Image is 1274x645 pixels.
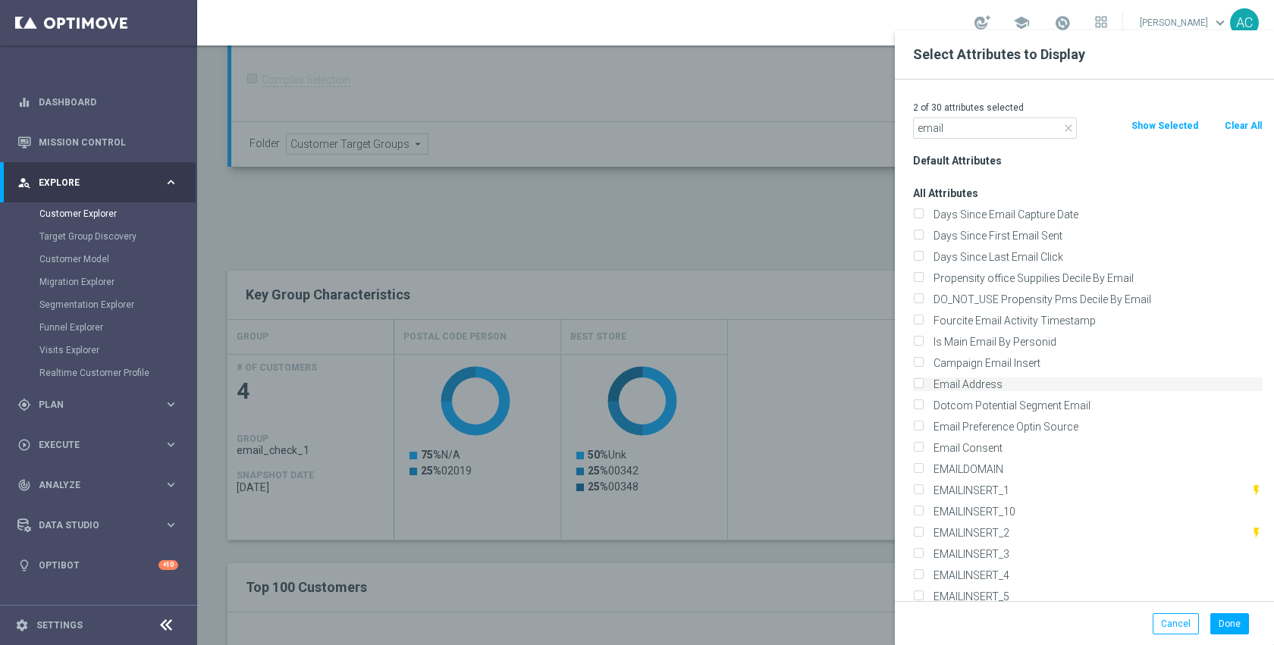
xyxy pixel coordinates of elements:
[1223,117,1263,134] button: Clear All
[17,438,164,452] div: Execute
[1212,14,1228,31] span: keyboard_arrow_down
[928,377,1263,391] label: Email Address
[928,568,1263,582] label: EMAILINSERT_4
[17,438,31,452] i: play_circle_outline
[17,399,179,411] button: gps_fixed Plan keyboard_arrow_right
[39,178,164,187] span: Explore
[17,122,178,162] div: Mission Control
[1153,613,1199,634] button: Cancel
[17,177,179,189] button: person_search Explore keyboard_arrow_right
[928,293,1263,306] label: DO_NOT_USE Propensity Pms Decile By Email
[39,440,164,449] span: Execute
[17,136,179,149] button: Mission Control
[928,590,1263,603] label: EMAILINSERT_5
[39,299,158,311] a: Segmentation Explorer
[39,521,164,530] span: Data Studio
[928,229,1263,243] label: Days Since First Email Sent
[913,102,1263,114] p: 2 of 30 attributes selected
[39,339,196,362] div: Visits Explorer
[15,618,29,632] i: settings
[39,321,158,333] a: Funnel Explorer
[39,400,164,409] span: Plan
[928,208,1263,221] label: Days Since Email Capture Date
[928,526,1250,540] label: EMAILINSERT_2
[39,545,158,585] a: Optibot
[164,518,178,532] i: keyboard_arrow_right
[17,559,31,572] i: lightbulb
[928,356,1263,370] label: Campaign Email Insert
[36,621,83,630] a: Settings
[17,82,178,122] div: Dashboard
[17,559,179,571] button: lightbulb Optibot +10
[913,186,1263,200] h3: All Attributes
[39,344,158,356] a: Visits Explorer
[17,95,31,109] i: equalizer
[164,397,178,412] i: keyboard_arrow_right
[164,437,178,452] i: keyboard_arrow_right
[39,202,196,225] div: Customer Explorer
[17,398,164,412] div: Plan
[17,176,164,189] div: Explore
[17,439,179,451] button: play_circle_outline Execute keyboard_arrow_right
[39,293,196,316] div: Segmentation Explorer
[17,518,164,532] div: Data Studio
[39,271,196,293] div: Migration Explorer
[928,441,1263,455] label: Email Consent
[17,96,179,108] button: equalizer Dashboard
[39,316,196,339] div: Funnel Explorer
[158,560,178,570] div: +10
[928,484,1250,497] label: EMAILINSERT_1
[928,314,1263,327] label: Fourcite Email Activity Timestamp
[17,478,164,492] div: Analyze
[913,45,1256,64] h2: Select Attributes to Display
[39,208,158,220] a: Customer Explorer
[1250,484,1263,496] i: This attribute is updated in realtime
[928,250,1263,264] label: Days Since Last Email Click
[39,481,164,490] span: Analyze
[1230,8,1259,37] div: AC
[1062,122,1075,134] i: close
[1210,613,1249,634] button: Done
[1130,117,1200,134] button: Show Selected
[1250,527,1263,539] i: This attribute is updated in realtime
[17,478,31,492] i: track_changes
[928,399,1263,412] label: Dotcom Potential Segment Email
[17,545,178,585] div: Optibot
[39,230,158,243] a: Target Group Discovery
[17,176,31,189] i: person_search
[1013,14,1030,31] span: school
[928,271,1263,285] label: Propensity office Suppilies Decile By Email
[39,122,178,162] a: Mission Control
[928,335,1263,349] label: Is Main Email By Personid
[39,367,158,379] a: Realtime Customer Profile
[39,248,196,271] div: Customer Model
[164,175,178,189] i: keyboard_arrow_right
[164,477,178,492] i: keyboard_arrow_right
[928,420,1263,434] label: Email Preference Optin Source
[913,154,1263,168] h3: Default Attributes
[39,253,158,265] a: Customer Model
[39,276,158,288] a: Migration Explorer
[39,362,196,384] div: Realtime Customer Profile
[913,117,1077,139] input: Search
[928,547,1263,561] label: EMAILINSERT_3
[17,479,179,491] button: track_changes Analyze keyboard_arrow_right
[1138,11,1230,34] a: [PERSON_NAME]keyboard_arrow_down
[928,462,1263,476] label: EMAILDOMAIN
[17,398,31,412] i: gps_fixed
[928,505,1263,518] label: EMAILINSERT_10
[39,225,196,248] div: Target Group Discovery
[17,519,179,531] button: Data Studio keyboard_arrow_right
[39,82,178,122] a: Dashboard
